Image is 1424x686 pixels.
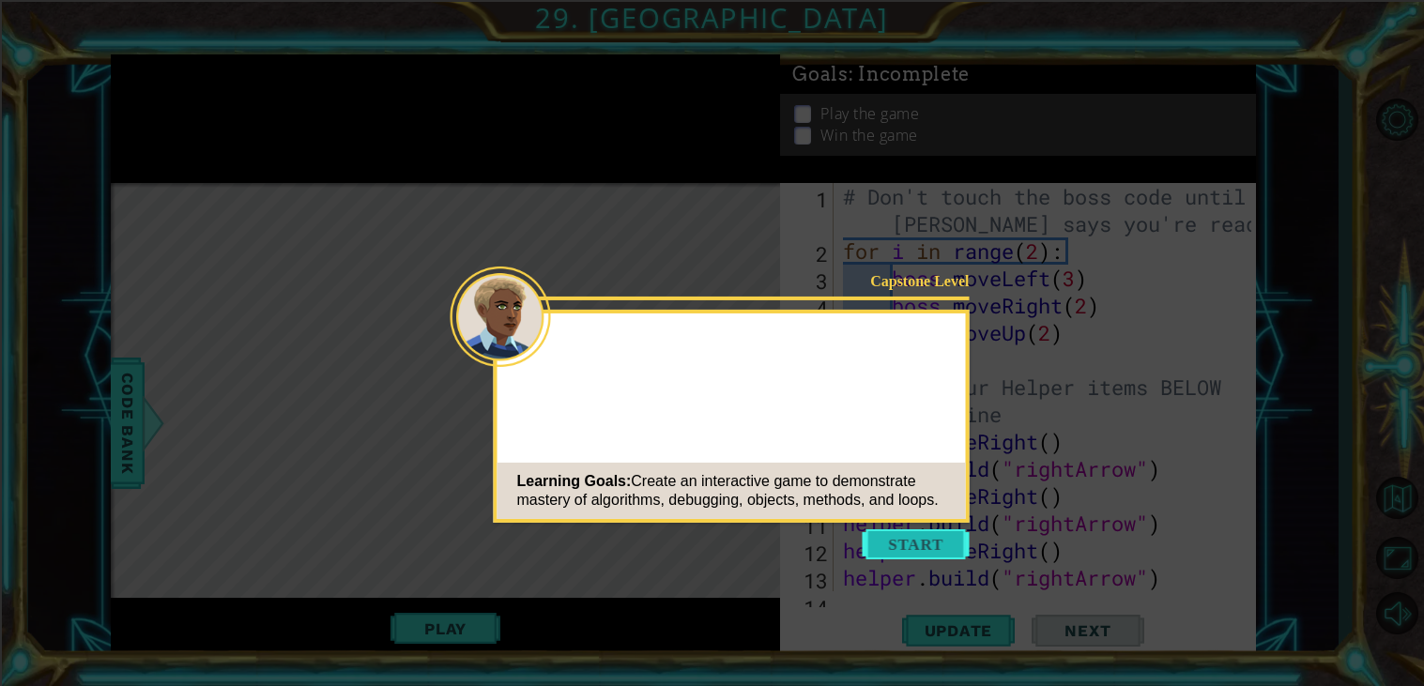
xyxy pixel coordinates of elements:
div: Rename [8,109,1416,126]
div: Delete [8,58,1416,75]
div: Sort A > Z [8,8,1416,24]
div: Capstone Level [850,271,970,291]
div: Move To ... [8,126,1416,143]
button: Start [863,529,970,559]
div: Sort New > Old [8,24,1416,41]
span: Create an interactive game to demonstrate mastery of algorithms, debugging, objects, methods, and... [517,473,939,508]
div: Options [8,75,1416,92]
span: Learning Goals: [517,473,632,489]
div: Sign out [8,92,1416,109]
div: Move To ... [8,41,1416,58]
